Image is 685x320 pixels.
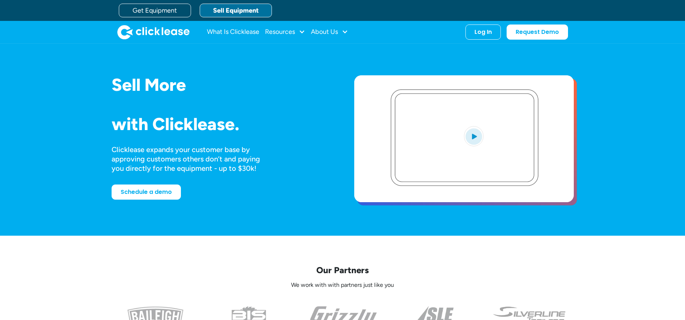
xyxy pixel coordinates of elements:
[474,28,492,36] div: Log In
[507,25,568,40] a: Request Demo
[354,75,574,202] a: open lightbox
[464,126,484,146] img: Blue play button logo on a light blue circular background
[112,145,273,173] div: Clicklease expands your customer base by approving customers others don’t and paying you directly...
[117,25,190,39] a: home
[311,25,348,39] div: About Us
[112,75,331,94] h1: Sell More
[117,25,190,39] img: Clicklease logo
[119,4,191,17] a: Get Equipment
[265,25,305,39] div: Resources
[112,185,181,200] a: Schedule a demo
[200,4,272,17] a: Sell Equipment
[207,25,259,39] a: What Is Clicklease
[112,281,574,289] p: We work with with partners just like you
[112,265,574,276] p: Our Partners
[112,115,331,134] h1: with Clicklease.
